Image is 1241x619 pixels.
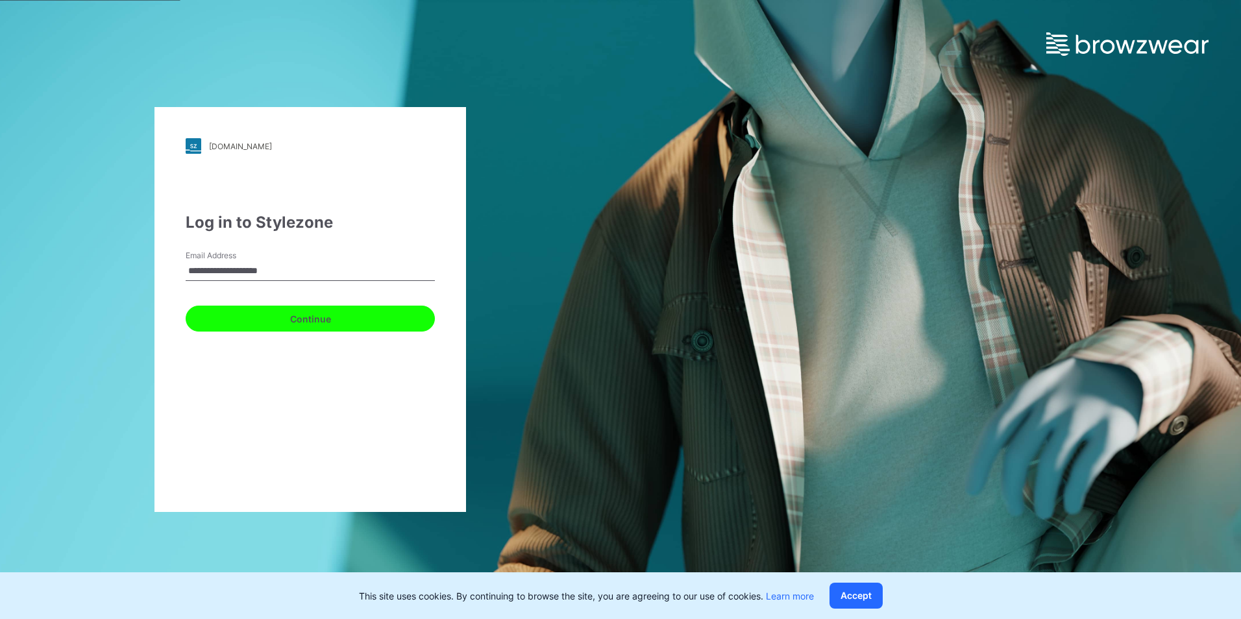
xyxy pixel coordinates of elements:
[186,306,435,332] button: Continue
[766,590,814,601] a: Learn more
[1046,32,1209,56] img: browzwear-logo.e42bd6dac1945053ebaf764b6aa21510.svg
[186,138,435,154] a: [DOMAIN_NAME]
[186,138,201,154] img: stylezone-logo.562084cfcfab977791bfbf7441f1a819.svg
[209,141,272,151] div: [DOMAIN_NAME]
[359,589,814,603] p: This site uses cookies. By continuing to browse the site, you are agreeing to our use of cookies.
[829,583,883,609] button: Accept
[186,250,276,261] label: Email Address
[186,211,435,234] div: Log in to Stylezone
